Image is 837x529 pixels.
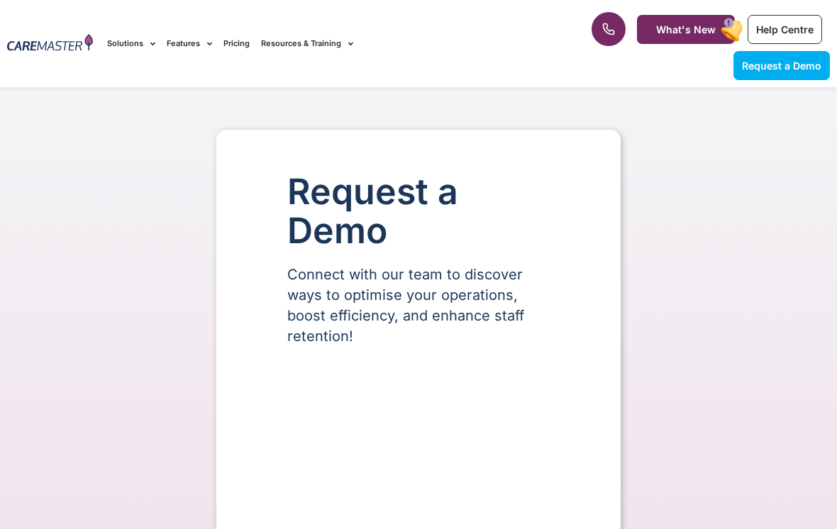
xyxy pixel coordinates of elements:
[287,172,550,250] h1: Request a Demo
[748,15,822,44] a: Help Centre
[756,23,814,35] span: Help Centre
[733,51,830,80] a: Request a Demo
[7,34,93,53] img: CareMaster Logo
[107,20,155,67] a: Solutions
[287,264,550,347] p: Connect with our team to discover ways to optimise your operations, boost efficiency, and enhance...
[742,60,821,72] span: Request a Demo
[107,20,534,67] nav: Menu
[261,20,353,67] a: Resources & Training
[656,23,716,35] span: What's New
[637,15,735,44] a: What's New
[223,20,250,67] a: Pricing
[167,20,212,67] a: Features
